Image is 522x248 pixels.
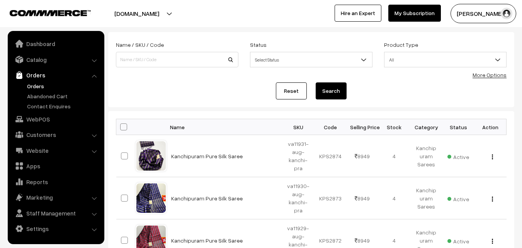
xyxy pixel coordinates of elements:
a: Orders [10,68,102,82]
span: Active [447,235,469,245]
td: va11931-aug-kanchi-pra [282,135,315,177]
img: Menu [492,239,493,244]
td: KPS2873 [314,177,346,219]
a: Hire an Expert [335,5,381,22]
a: Customers [10,128,102,142]
a: Settings [10,222,102,236]
a: COMMMERCE [10,8,77,17]
td: va11930-aug-kanchi-pra [282,177,315,219]
button: [PERSON_NAME] [451,4,516,23]
td: KPS2874 [314,135,346,177]
a: Abandoned Cart [25,92,102,100]
th: Name [167,119,282,135]
a: Website [10,144,102,157]
a: Kanchipuram Pure Silk Saree [171,195,243,202]
th: Category [410,119,442,135]
span: Active [447,151,469,161]
a: Dashboard [10,37,102,51]
span: All [384,52,507,67]
a: Kanchipuram Pure Silk Saree [171,237,243,244]
a: Reset [276,82,307,99]
a: My Subscription [388,5,441,22]
label: Product Type [384,41,418,49]
a: Orders [25,82,102,90]
a: More Options [473,72,507,78]
td: 8949 [346,135,378,177]
input: Name / SKU / Code [116,52,238,67]
th: Status [442,119,474,135]
label: Status [250,41,267,49]
button: [DOMAIN_NAME] [87,4,186,23]
span: All [384,53,506,67]
img: COMMMERCE [10,10,91,16]
img: Menu [492,197,493,202]
span: Active [447,193,469,203]
a: Reports [10,175,102,189]
td: Kanchipuram Sarees [410,177,442,219]
th: Stock [378,119,410,135]
th: Code [314,119,346,135]
a: Marketing [10,190,102,204]
a: Apps [10,159,102,173]
a: Staff Management [10,206,102,220]
td: 4 [378,135,410,177]
td: 4 [378,177,410,219]
button: Search [316,82,347,99]
td: Kanchipuram Sarees [410,135,442,177]
img: user [501,8,512,19]
a: Catalog [10,53,102,67]
th: Selling Price [346,119,378,135]
th: SKU [282,119,315,135]
span: Select Status [250,52,372,67]
td: 8949 [346,177,378,219]
a: Contact Enquires [25,102,102,110]
img: Menu [492,154,493,159]
a: Kanchipuram Pure Silk Saree [171,153,243,159]
label: Name / SKU / Code [116,41,164,49]
a: WebPOS [10,112,102,126]
th: Action [474,119,507,135]
span: Select Status [250,53,372,67]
